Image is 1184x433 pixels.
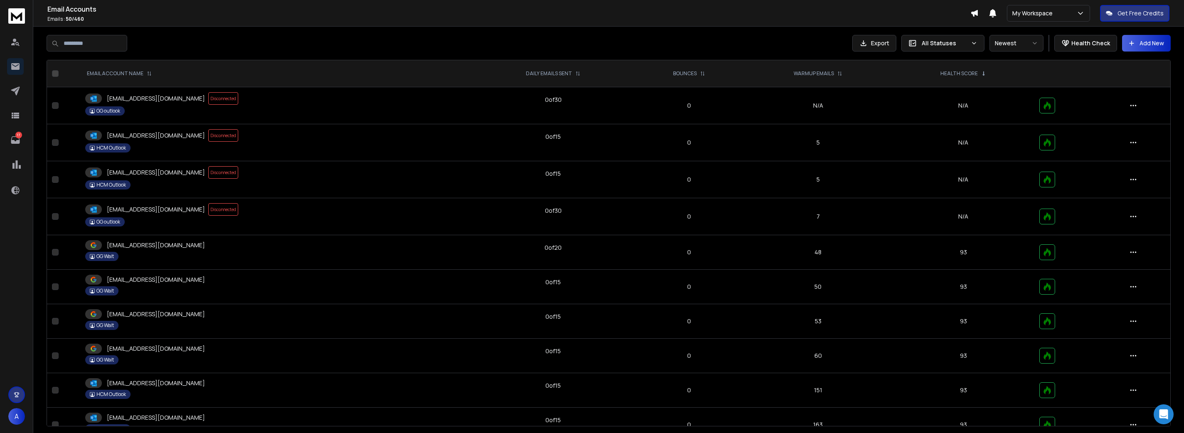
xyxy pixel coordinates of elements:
[744,161,893,198] td: 5
[96,108,120,114] p: GG outlook
[107,205,205,214] p: [EMAIL_ADDRESS][DOMAIN_NAME]
[96,357,114,363] p: GG Wait
[96,288,114,294] p: GG Wait
[744,339,893,373] td: 60
[1054,35,1117,52] button: Health Check
[744,304,893,339] td: 53
[940,70,978,77] p: HEALTH SCORE
[96,426,126,432] p: HCM Outlook
[640,175,739,184] p: 0
[545,381,561,390] div: 0 of 15
[107,131,205,140] p: [EMAIL_ADDRESS][DOMAIN_NAME]
[640,352,739,360] p: 0
[107,276,205,284] p: [EMAIL_ADDRESS][DOMAIN_NAME]
[545,416,561,424] div: 0 of 15
[545,278,561,286] div: 0 of 15
[208,129,238,142] span: Disconnected
[640,248,739,256] p: 0
[898,175,1029,184] p: N/A
[922,39,967,47] p: All Statuses
[744,270,893,304] td: 50
[640,421,739,429] p: 0
[893,304,1034,339] td: 93
[898,101,1029,110] p: N/A
[96,322,114,329] p: GG Wait
[8,408,25,425] button: A
[545,347,561,355] div: 0 of 15
[208,203,238,216] span: Disconnected
[107,413,205,422] p: [EMAIL_ADDRESS][DOMAIN_NAME]
[107,94,205,103] p: [EMAIL_ADDRESS][DOMAIN_NAME]
[640,386,739,394] p: 0
[107,168,205,177] p: [EMAIL_ADDRESS][DOMAIN_NAME]
[545,96,562,104] div: 0 of 30
[96,145,126,151] p: HCM Outlook
[898,212,1029,221] p: N/A
[96,182,126,188] p: HCM Outlook
[852,35,896,52] button: Export
[640,212,739,221] p: 0
[7,132,24,148] a: 17
[640,317,739,325] p: 0
[107,241,205,249] p: [EMAIL_ADDRESS][DOMAIN_NAME]
[640,101,739,110] p: 0
[8,8,25,24] img: logo
[744,373,893,408] td: 151
[1154,404,1174,424] div: Open Intercom Messenger
[545,244,562,252] div: 0 of 20
[744,87,893,124] td: N/A
[893,270,1034,304] td: 93
[744,124,893,161] td: 5
[15,132,22,138] p: 17
[673,70,697,77] p: BOUNCES
[96,219,120,225] p: GG outlook
[107,310,205,318] p: [EMAIL_ADDRESS][DOMAIN_NAME]
[744,198,893,235] td: 7
[107,344,205,353] p: [EMAIL_ADDRESS][DOMAIN_NAME]
[1100,5,1169,22] button: Get Free Credits
[893,235,1034,270] td: 93
[1122,35,1171,52] button: Add New
[526,70,572,77] p: DAILY EMAILS SENT
[545,133,561,141] div: 0 of 15
[1012,9,1056,17] p: My Workspace
[208,166,238,179] span: Disconnected
[107,379,205,387] p: [EMAIL_ADDRESS][DOMAIN_NAME]
[545,207,562,215] div: 0 of 30
[545,170,561,178] div: 0 of 15
[1117,9,1164,17] p: Get Free Credits
[640,138,739,147] p: 0
[47,16,970,22] p: Emails :
[66,15,84,22] span: 50 / 460
[989,35,1043,52] button: Newest
[898,138,1029,147] p: N/A
[893,373,1034,408] td: 93
[96,253,114,260] p: GG Wait
[87,70,152,77] div: EMAIL ACCOUNT NAME
[640,283,739,291] p: 0
[893,339,1034,373] td: 93
[545,312,561,321] div: 0 of 15
[1071,39,1110,47] p: Health Check
[96,391,126,398] p: HCM Outlook
[794,70,834,77] p: WARMUP EMAILS
[47,4,970,14] h1: Email Accounts
[208,92,238,105] span: Disconnected
[744,235,893,270] td: 48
